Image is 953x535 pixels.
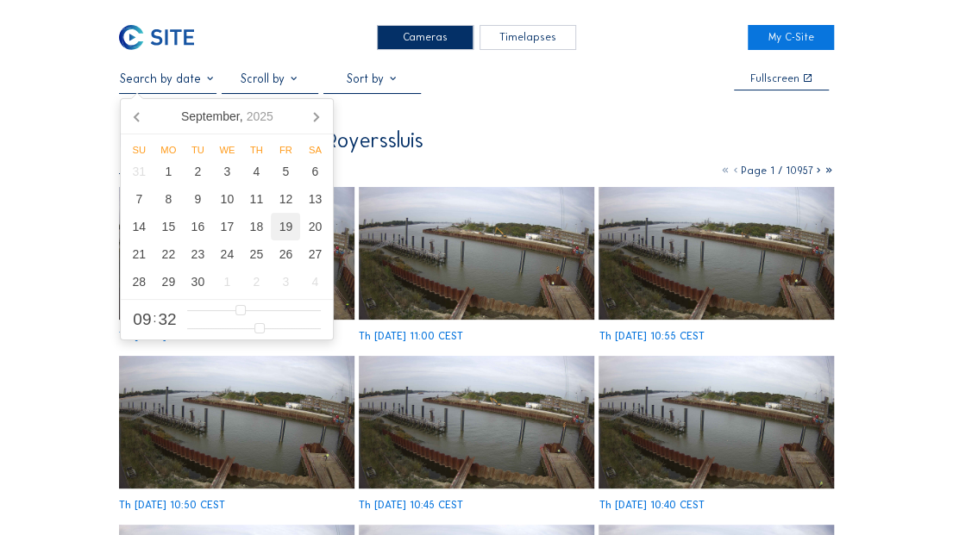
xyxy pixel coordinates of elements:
div: 2 [183,158,212,185]
div: 10 [212,185,241,213]
span: : [153,312,156,324]
div: Fullscreen [750,73,799,84]
div: 18 [241,213,271,240]
div: Th [DATE] 10:55 CEST [599,331,704,341]
div: Sa [300,145,329,155]
div: Rinkoniën / Antwerpen Royerssluis [119,130,423,151]
div: 26 [271,240,300,268]
div: 1 [154,158,183,185]
div: Th [DATE] 10:40 CEST [599,500,704,510]
img: image_53554361 [359,187,593,320]
div: Su [124,145,154,155]
div: 13 [300,185,329,213]
a: My C-Site [748,25,833,50]
div: Th [DATE] 11:00 CEST [359,331,463,341]
span: 09 [133,311,151,327]
div: 12 [271,185,300,213]
img: image_53553799 [599,356,833,488]
img: image_53554510 [119,187,354,320]
div: 9 [183,185,212,213]
input: Search by date 󰅀 [119,72,216,86]
img: image_53553966 [359,356,593,488]
img: C-SITE Logo [119,25,194,50]
div: 4 [300,268,329,295]
div: 6 [300,158,329,185]
div: 27 [300,240,329,268]
div: 1 [212,268,241,295]
div: 22 [154,240,183,268]
div: Th [DATE] 10:50 CEST [119,500,225,510]
div: 20 [300,213,329,240]
span: Page 1 / 10957 [741,165,813,177]
div: Timelapses [480,25,577,50]
div: We [212,145,241,155]
div: 21 [124,240,154,268]
div: 14 [124,213,154,240]
div: 7 [124,185,154,213]
div: 23 [183,240,212,268]
div: 16 [183,213,212,240]
div: 19 [271,213,300,240]
div: Tu [183,145,212,155]
div: Cameras [377,25,474,50]
div: 4 [241,158,271,185]
span: 32 [158,311,176,327]
div: 17 [212,213,241,240]
a: C-SITE Logo [119,25,204,50]
div: 5 [271,158,300,185]
img: image_53554118 [119,356,354,488]
div: 31 [124,158,154,185]
img: image_53554272 [599,187,833,320]
div: 30 [183,268,212,295]
div: Th [241,145,271,155]
div: 29 [154,268,183,295]
div: 24 [212,240,241,268]
div: 8 [154,185,183,213]
div: 11 [241,185,271,213]
div: Mo [154,145,183,155]
div: Th [DATE] 10:45 CEST [359,500,463,510]
div: 25 [241,240,271,268]
div: Camera 1 [119,161,226,176]
div: Th [DATE] 11:05 CEST [119,331,223,341]
div: 3 [271,268,300,295]
div: 2 [241,268,271,295]
div: Fr [271,145,300,155]
div: 3 [212,158,241,185]
div: 28 [124,268,154,295]
div: September, [174,103,280,130]
div: 15 [154,213,183,240]
i: 2025 [247,109,273,123]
